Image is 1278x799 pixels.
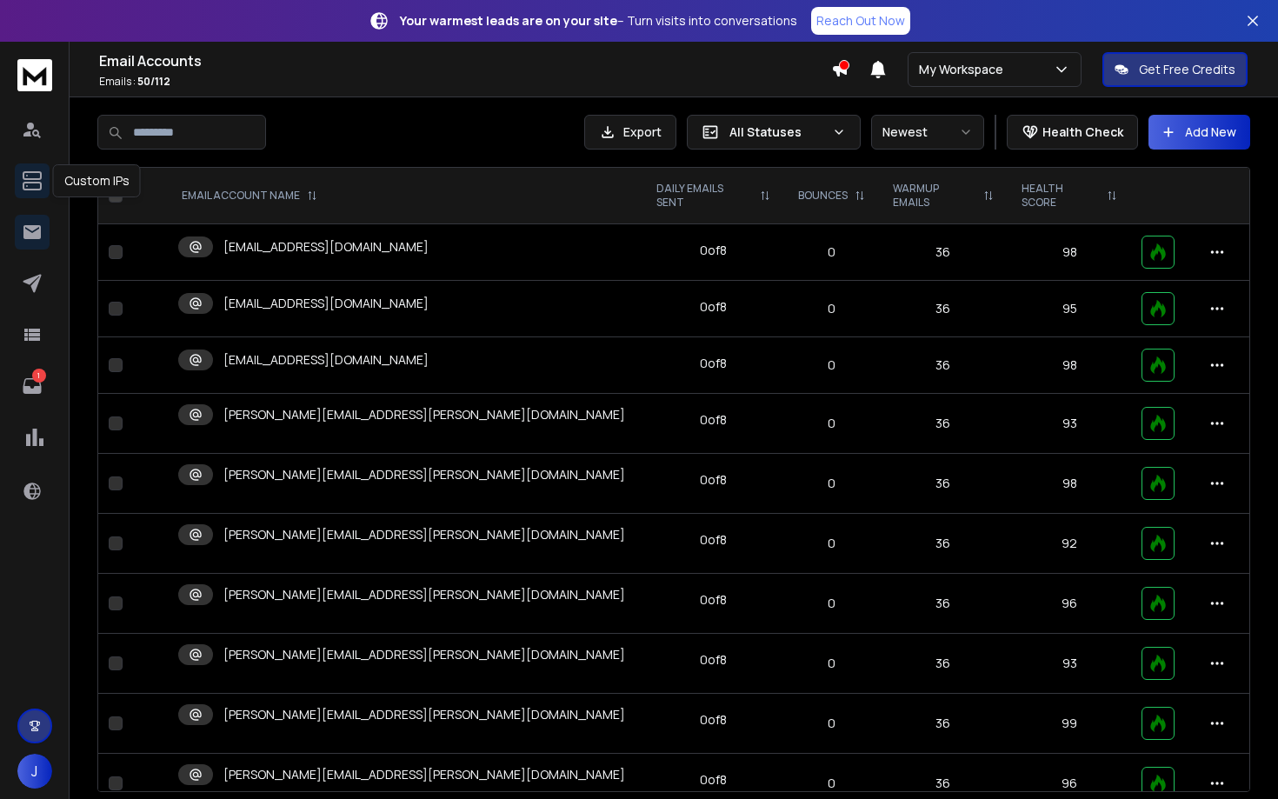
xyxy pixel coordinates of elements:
div: 0 of 8 [700,471,727,489]
td: 36 [879,634,1008,694]
p: [PERSON_NAME][EMAIL_ADDRESS][PERSON_NAME][DOMAIN_NAME] [223,586,625,603]
p: Health Check [1042,123,1123,141]
p: [EMAIL_ADDRESS][DOMAIN_NAME] [223,351,429,369]
p: [EMAIL_ADDRESS][DOMAIN_NAME] [223,238,429,256]
p: 0 [795,415,869,432]
td: 36 [879,514,1008,574]
td: 93 [1008,394,1131,454]
img: logo [17,59,52,91]
td: 36 [879,694,1008,754]
p: My Workspace [919,61,1010,78]
td: 36 [879,224,1008,281]
div: 0 of 8 [700,298,727,316]
p: [EMAIL_ADDRESS][DOMAIN_NAME] [223,295,429,312]
p: 0 [795,475,869,492]
p: 0 [795,775,869,792]
td: 98 [1008,337,1131,394]
p: HEALTH SCORE [1022,182,1100,210]
td: 93 [1008,634,1131,694]
p: [PERSON_NAME][EMAIL_ADDRESS][PERSON_NAME][DOMAIN_NAME] [223,406,625,423]
p: 0 [795,243,869,261]
div: 0 of 8 [700,355,727,372]
div: EMAIL ACCOUNT NAME [182,189,317,203]
p: DAILY EMAILS SENT [656,182,753,210]
h1: Email Accounts [99,50,831,71]
p: 0 [795,595,869,612]
td: 99 [1008,694,1131,754]
p: 1 [32,369,46,383]
td: 36 [879,394,1008,454]
td: 36 [879,454,1008,514]
td: 92 [1008,514,1131,574]
div: 0 of 8 [700,242,727,259]
p: [PERSON_NAME][EMAIL_ADDRESS][PERSON_NAME][DOMAIN_NAME] [223,706,625,723]
strong: Your warmest leads are on your site [400,12,617,29]
p: All Statuses [729,123,825,141]
td: 95 [1008,281,1131,337]
div: 0 of 8 [700,711,727,729]
p: Emails : [99,75,831,89]
td: 36 [879,337,1008,394]
p: [PERSON_NAME][EMAIL_ADDRESS][PERSON_NAME][DOMAIN_NAME] [223,526,625,543]
td: 98 [1008,224,1131,281]
button: J [17,754,52,789]
div: Custom IPs [53,164,141,197]
p: Reach Out Now [816,12,905,30]
div: 0 of 8 [700,411,727,429]
a: Reach Out Now [811,7,910,35]
div: 0 of 8 [700,591,727,609]
div: 0 of 8 [700,771,727,789]
td: 36 [879,281,1008,337]
p: – Turn visits into conversations [400,12,797,30]
div: 0 of 8 [700,531,727,549]
div: 0 of 8 [700,651,727,669]
td: 36 [879,574,1008,634]
button: Health Check [1007,115,1138,150]
button: Export [584,115,676,150]
p: [PERSON_NAME][EMAIL_ADDRESS][PERSON_NAME][DOMAIN_NAME] [223,646,625,663]
button: Get Free Credits [1102,52,1248,87]
a: 1 [15,369,50,403]
p: [PERSON_NAME][EMAIL_ADDRESS][PERSON_NAME][DOMAIN_NAME] [223,766,625,783]
p: 0 [795,535,869,552]
p: 0 [795,655,869,672]
span: 50 / 112 [137,74,170,89]
p: 0 [795,356,869,374]
button: Newest [871,115,984,150]
p: [PERSON_NAME][EMAIL_ADDRESS][PERSON_NAME][DOMAIN_NAME] [223,466,625,483]
p: 0 [795,715,869,732]
p: WARMUP EMAILS [893,182,977,210]
p: BOUNCES [798,189,848,203]
td: 98 [1008,454,1131,514]
button: Add New [1148,115,1250,150]
p: Get Free Credits [1139,61,1235,78]
p: 0 [795,300,869,317]
td: 96 [1008,574,1131,634]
